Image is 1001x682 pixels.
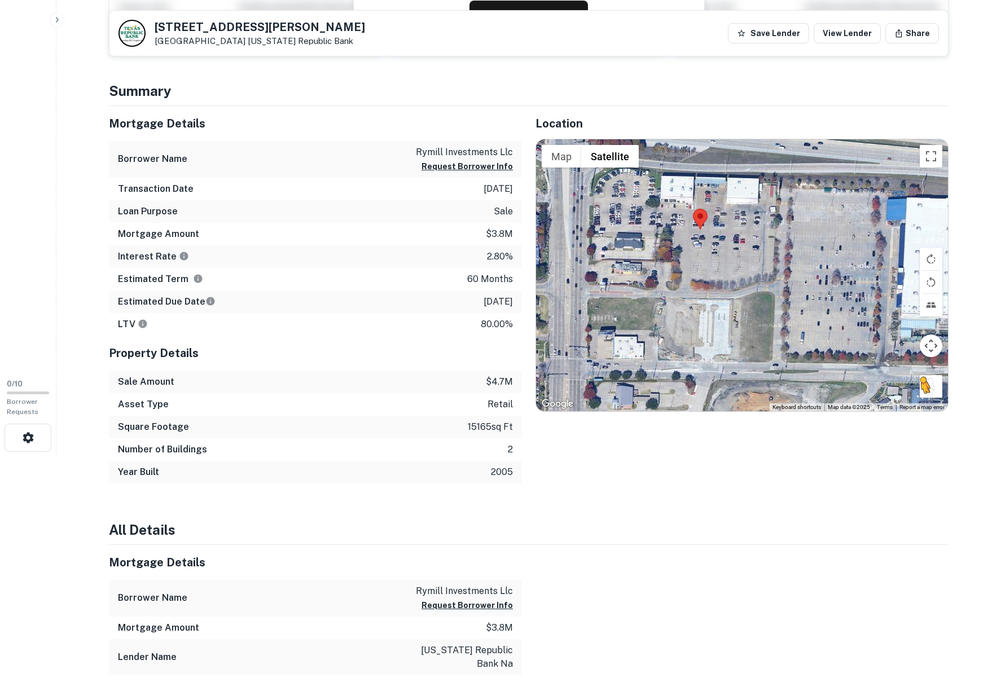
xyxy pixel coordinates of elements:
p: [US_STATE] republic bank na [411,644,513,671]
h6: LTV [118,318,148,331]
p: [DATE] [484,182,513,196]
a: [US_STATE] Republic Bank [248,36,353,46]
button: Share [885,23,939,43]
h6: Borrower Name [118,152,187,166]
p: $4.7m [486,375,513,389]
a: Open this area in Google Maps (opens a new window) [539,397,576,411]
span: Borrower Requests [7,398,38,416]
button: Rotate map counterclockwise [920,271,942,293]
button: Map camera controls [920,335,942,357]
h6: Estimated Due Date [118,295,216,309]
button: Drag Pegman onto the map to open Street View [920,375,942,398]
a: View Lender [814,23,881,43]
button: Toggle fullscreen view [920,145,942,168]
h4: Summary [109,81,949,101]
h5: [STREET_ADDRESS][PERSON_NAME] [155,21,365,33]
p: 2005 [491,465,513,479]
h6: Loan Purpose [118,205,178,218]
button: Request Borrower Info [422,599,513,612]
button: Save Lender [728,23,809,43]
p: 2.80% [487,250,513,263]
h5: Mortgage Details [109,554,522,571]
span: 0 / 10 [7,380,23,388]
h6: Sale Amount [118,375,174,389]
p: retail [488,398,513,411]
h6: Number of Buildings [118,443,207,456]
p: $3.8m [486,227,513,241]
h6: Square Footage [118,420,189,434]
h6: Borrower Name [118,591,187,605]
h6: Estimated Term [118,272,203,286]
svg: Term is based on a standard schedule for this type of loan. [193,274,203,284]
svg: The interest rates displayed on the website are for informational purposes only and may be report... [179,251,189,261]
button: Show satellite imagery [581,145,639,168]
p: sale [494,205,513,218]
h5: Location [535,115,949,132]
button: Request Borrower Info [469,1,588,28]
iframe: Chat Widget [945,592,1001,646]
img: Google [539,397,576,411]
h6: Lender Name [118,650,177,664]
button: Show street map [542,145,581,168]
h6: Interest Rate [118,250,189,263]
a: Report a map error [899,404,945,410]
p: [GEOGRAPHIC_DATA] [155,36,365,46]
svg: Estimate is based on a standard schedule for this type of loan. [205,296,216,306]
span: Map data ©2025 [828,404,870,410]
h4: All Details [109,520,949,540]
p: 15165 sq ft [468,420,513,434]
a: Terms (opens in new tab) [877,404,893,410]
h5: Mortgage Details [109,115,522,132]
button: Tilt map [920,294,942,316]
h5: Property Details [109,345,522,362]
p: [DATE] [484,295,513,309]
h6: Asset Type [118,398,169,411]
p: rymill investments llc [416,584,513,598]
p: $3.8m [486,621,513,635]
h6: Transaction Date [118,182,194,196]
button: Request Borrower Info [422,160,513,173]
h6: Mortgage Amount [118,621,199,635]
p: 2 [508,443,513,456]
h6: Mortgage Amount [118,227,199,241]
p: 80.00% [481,318,513,331]
h6: Year Built [118,465,159,479]
button: Rotate map clockwise [920,248,942,270]
p: rymill investments llc [416,146,513,159]
button: Keyboard shortcuts [772,403,821,411]
p: 60 months [467,272,513,286]
svg: LTVs displayed on the website are for informational purposes only and may be reported incorrectly... [138,319,148,329]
